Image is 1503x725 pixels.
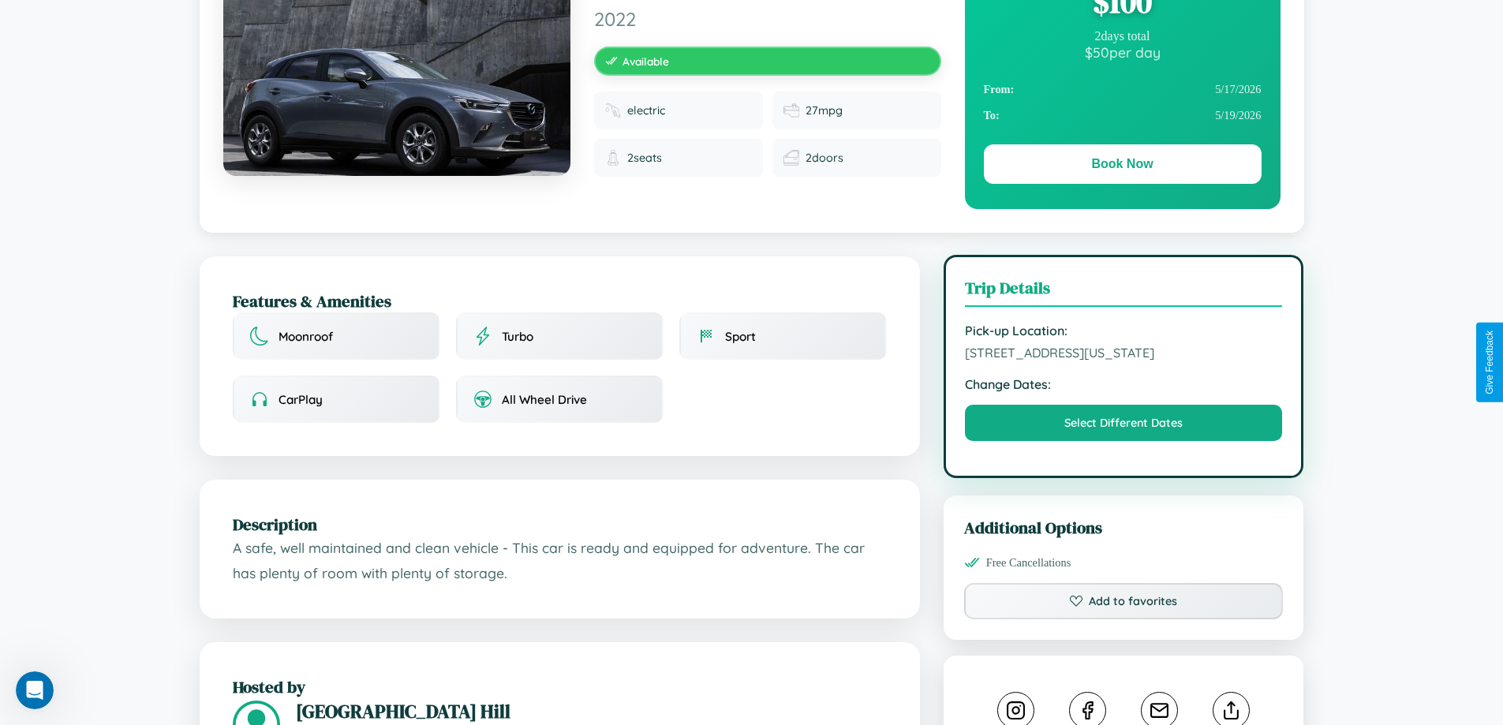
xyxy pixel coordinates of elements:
span: [STREET_ADDRESS][US_STATE] [965,345,1283,361]
span: Free Cancellations [986,556,1071,570]
button: Book Now [984,144,1262,184]
p: A safe, well maintained and clean vehicle - This car is ready and equipped for adventure. The car... [233,536,887,585]
span: 2022 [594,7,941,31]
button: Select Different Dates [965,405,1283,441]
h2: Features & Amenities [233,290,887,312]
img: Seats [605,150,621,166]
iframe: Intercom live chat [16,671,54,709]
h2: Description [233,513,887,536]
div: $ 50 per day [984,43,1262,61]
h3: Trip Details [965,276,1283,307]
span: 2 seats [627,151,662,165]
div: 5 / 17 / 2026 [984,77,1262,103]
h2: Hosted by [233,675,887,698]
span: CarPlay [279,392,323,407]
span: All Wheel Drive [502,392,587,407]
strong: From: [984,83,1015,96]
span: Moonroof [279,329,333,344]
strong: Pick-up Location: [965,323,1283,338]
span: Sport [725,329,756,344]
span: 2 doors [806,151,843,165]
span: Turbo [502,329,533,344]
div: Give Feedback [1484,331,1495,394]
span: 27 mpg [806,103,843,118]
span: Available [623,54,669,68]
span: electric [627,103,665,118]
button: Add to favorites [964,583,1284,619]
strong: Change Dates: [965,376,1283,392]
h3: [GEOGRAPHIC_DATA] Hill [296,698,887,724]
strong: To: [984,109,1000,122]
div: 5 / 19 / 2026 [984,103,1262,129]
div: 2 days total [984,29,1262,43]
img: Fuel efficiency [783,103,799,118]
img: Doors [783,150,799,166]
h3: Additional Options [964,516,1284,539]
img: Fuel type [605,103,621,118]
